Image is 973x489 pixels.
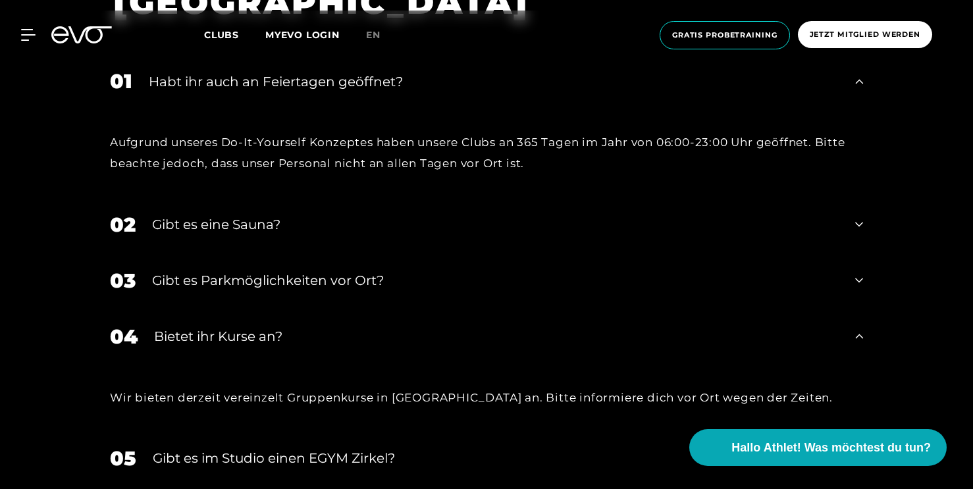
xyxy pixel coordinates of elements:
div: Gibt es im Studio einen EGYM Zirkel? [153,448,839,468]
button: Hallo Athlet! Was möchtest du tun? [689,429,947,466]
div: Gibt es eine Sauna? [152,215,839,234]
div: 05 [110,444,136,473]
div: Gibt es Parkmöglichkeiten vor Ort? [152,270,839,290]
span: Gratis Probetraining [672,30,777,41]
div: Bietet ihr Kurse an? [154,326,839,346]
a: en [366,28,396,43]
span: Jetzt Mitglied werden [810,29,920,40]
div: 02 [110,210,136,240]
div: Habt ihr auch an Feiertagen geöffnet? [149,72,839,91]
div: Aufgrund unseres Do-It-Yourself Konzeptes haben unsere Clubs an 365 Tagen im Jahr von 06:00-23:00... [110,132,863,174]
span: Clubs [204,29,239,41]
div: Wir bieten derzeit vereinzelt Gruppenkurse in [GEOGRAPHIC_DATA] an. Bitte informiere dich vor Ort... [110,387,863,408]
span: en [366,29,381,41]
a: Jetzt Mitglied werden [794,21,936,49]
span: Hallo Athlet! Was möchtest du tun? [731,439,931,457]
a: MYEVO LOGIN [265,29,340,41]
div: 03 [110,266,136,296]
a: Gratis Probetraining [656,21,794,49]
div: 01 [110,66,132,96]
div: 04 [110,322,138,351]
a: Clubs [204,28,265,41]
